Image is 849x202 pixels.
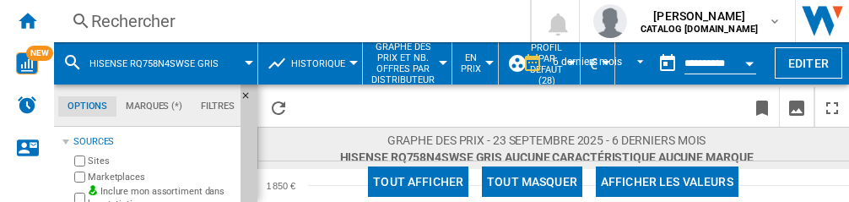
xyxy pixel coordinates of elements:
button: Télécharger en image [780,87,814,127]
div: HISENSE RQ758N4SWSE GRIS [62,42,249,85]
md-tab-item: Marques (*) [116,96,192,117]
input: Sites [74,156,85,167]
span: Profil par défaut (28) [530,42,563,86]
button: En prix [461,42,489,85]
button: Graphe des prix et nb. offres par distributeur [371,42,443,85]
img: wise-card.svg [16,52,38,74]
button: Profil par défaut (28) [530,42,571,85]
div: Historique [267,42,354,85]
span: [PERSON_NAME] [641,8,758,25]
md-tab-item: Filtres [192,96,244,117]
b: CATALOG [DOMAIN_NAME] [641,24,758,35]
img: profile.jpg [593,4,627,38]
md-tab-item: Options [58,96,116,117]
span: NEW [26,46,53,61]
button: Recharger [262,87,295,127]
button: md-calendar [651,46,684,80]
div: 6 derniers mois [553,56,622,68]
div: Sources [73,135,234,149]
input: Marketplaces [74,172,85,183]
img: mysite-bg-18x18.png [88,185,98,195]
md-menu: Currency [581,42,615,85]
button: Afficher les valeurs [596,167,738,197]
span: HISENSE RQ758N4SWSE GRIS [89,58,219,69]
md-select: REPORTS.WIZARD.STEPS.REPORT.STEPS.REPORT_OPTIONS.PERIOD: 6 derniers mois [551,50,651,78]
span: HISENSE RQ758N4SWSE GRIS Aucune caractéristique Aucune marque [340,149,754,166]
button: Tout afficher [368,167,468,197]
div: Profil par défaut (28) [507,42,571,85]
button: € [589,42,606,85]
button: Open calendar [734,46,765,76]
span: Graphe des prix et nb. offres par distributeur [371,41,435,85]
label: Sites [88,155,234,167]
button: Historique [291,42,354,85]
span: Historique [291,58,345,69]
button: Plein écran [815,87,849,127]
tspan: 1 850 € [267,181,295,191]
button: Tout masquer [482,167,582,197]
button: Editer [775,47,842,79]
label: Marketplaces [88,171,234,183]
img: alerts-logo.svg [17,95,37,115]
span: En prix [461,52,481,74]
button: Créer un favoris [745,87,779,127]
button: HISENSE RQ758N4SWSE GRIS [89,42,235,85]
div: Rechercher [91,9,486,33]
button: Masquer [241,85,261,115]
span: Graphe des prix - 23 septembre 2025 - 6 derniers mois [340,132,754,149]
